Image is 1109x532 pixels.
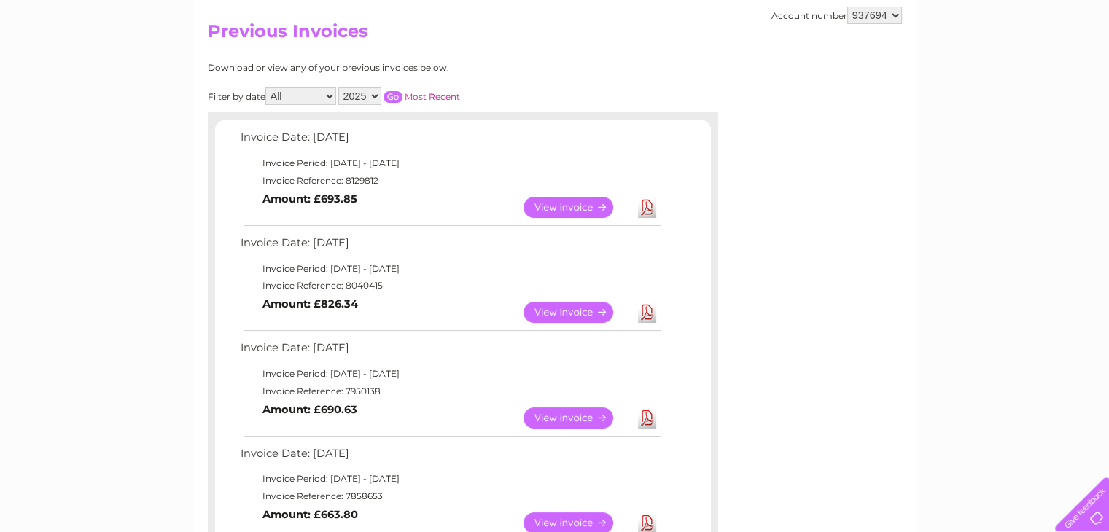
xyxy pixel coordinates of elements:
a: Download [638,302,656,323]
div: Account number [771,7,902,24]
a: Blog [982,62,1003,73]
a: Contact [1012,62,1048,73]
h2: Previous Invoices [208,21,902,49]
div: Filter by date [208,87,591,105]
img: logo.png [39,38,113,82]
b: Amount: £693.85 [262,192,357,206]
a: View [524,302,631,323]
div: Clear Business is a trading name of Verastar Limited (registered in [GEOGRAPHIC_DATA] No. 3667643... [211,8,900,71]
div: Download or view any of your previous invoices below. [208,63,591,73]
b: Amount: £690.63 [262,403,357,416]
a: 0333 014 3131 [834,7,935,26]
td: Invoice Reference: 7950138 [237,383,664,400]
a: Energy [889,62,921,73]
a: Log out [1061,62,1095,73]
td: Invoice Period: [DATE] - [DATE] [237,260,664,278]
a: Water [852,62,880,73]
a: Most Recent [405,91,460,102]
a: Telecoms [930,62,973,73]
b: Amount: £826.34 [262,297,358,310]
b: Amount: £663.80 [262,508,358,521]
a: Download [638,197,656,218]
a: Download [638,407,656,429]
td: Invoice Date: [DATE] [237,233,664,260]
td: Invoice Period: [DATE] - [DATE] [237,365,664,383]
td: Invoice Reference: 7858653 [237,488,664,505]
a: View [524,407,631,429]
td: Invoice Reference: 8040415 [237,277,664,294]
a: View [524,197,631,218]
td: Invoice Period: [DATE] - [DATE] [237,470,664,488]
td: Invoice Reference: 8129812 [237,172,664,189]
td: Invoice Date: [DATE] [237,444,664,471]
td: Invoice Period: [DATE] - [DATE] [237,154,664,172]
td: Invoice Date: [DATE] [237,128,664,154]
td: Invoice Date: [DATE] [237,338,664,365]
